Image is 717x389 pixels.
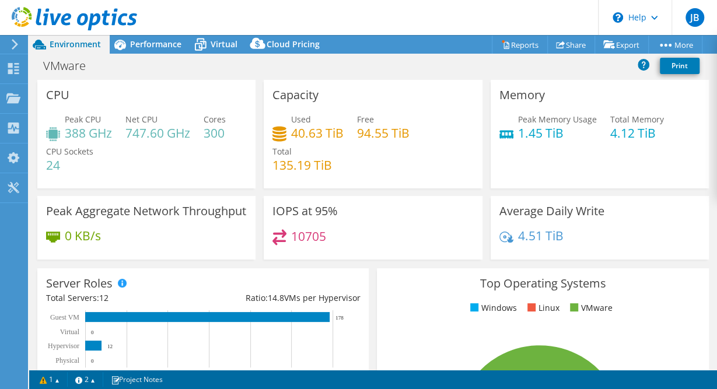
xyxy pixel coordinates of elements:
h3: CPU [46,89,69,101]
text: 178 [335,315,344,321]
li: Linux [524,302,559,314]
h4: 10705 [291,230,326,243]
h3: IOPS at 95% [272,205,338,218]
svg: \n [613,12,623,23]
span: 14.8 [267,292,284,303]
a: Share [547,36,595,54]
h4: 0 KB/s [65,229,101,242]
span: 12 [99,292,109,303]
h4: 747.60 GHz [125,127,190,139]
span: Cloud Pricing [267,38,320,50]
span: JB [685,8,704,27]
a: Print [660,58,699,74]
h3: Average Daily Write [499,205,604,218]
h4: 94.55 TiB [357,127,410,139]
span: Total [272,146,292,157]
span: Environment [50,38,101,50]
h4: 4.51 TiB [518,229,564,242]
text: 0 [91,358,94,364]
a: Reports [492,36,548,54]
h4: 388 GHz [65,127,112,139]
h4: 135.19 TiB [272,159,332,171]
div: Total Servers: [46,292,203,304]
span: Peak CPU [65,114,101,125]
text: Physical [55,356,79,365]
h3: Memory [499,89,545,101]
text: 0 [91,330,94,335]
a: Export [594,36,649,54]
span: Virtual [211,38,237,50]
a: Project Notes [103,372,171,387]
text: Guest VM [50,313,79,321]
text: Hypervisor [48,342,79,350]
h3: Capacity [272,89,319,101]
h4: 1.45 TiB [518,127,597,139]
li: Windows [467,302,517,314]
h3: Peak Aggregate Network Throughput [46,205,246,218]
div: Ratio: VMs per Hypervisor [203,292,360,304]
h4: 4.12 TiB [610,127,664,139]
text: Virtual [60,328,80,336]
h4: 24 [46,159,93,171]
span: Total Memory [610,114,664,125]
h3: Server Roles [46,277,113,290]
h3: Top Operating Systems [386,277,699,290]
text: 12 [107,344,113,349]
a: More [648,36,702,54]
span: Performance [130,38,181,50]
span: Net CPU [125,114,158,125]
span: Free [357,114,374,125]
span: CPU Sockets [46,146,93,157]
a: 2 [67,372,103,387]
h4: 40.63 TiB [291,127,344,139]
a: 1 [32,372,68,387]
span: Peak Memory Usage [518,114,597,125]
span: Used [291,114,311,125]
h1: VMware [38,59,104,72]
h4: 300 [204,127,226,139]
li: VMware [567,302,613,314]
span: Cores [204,114,226,125]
